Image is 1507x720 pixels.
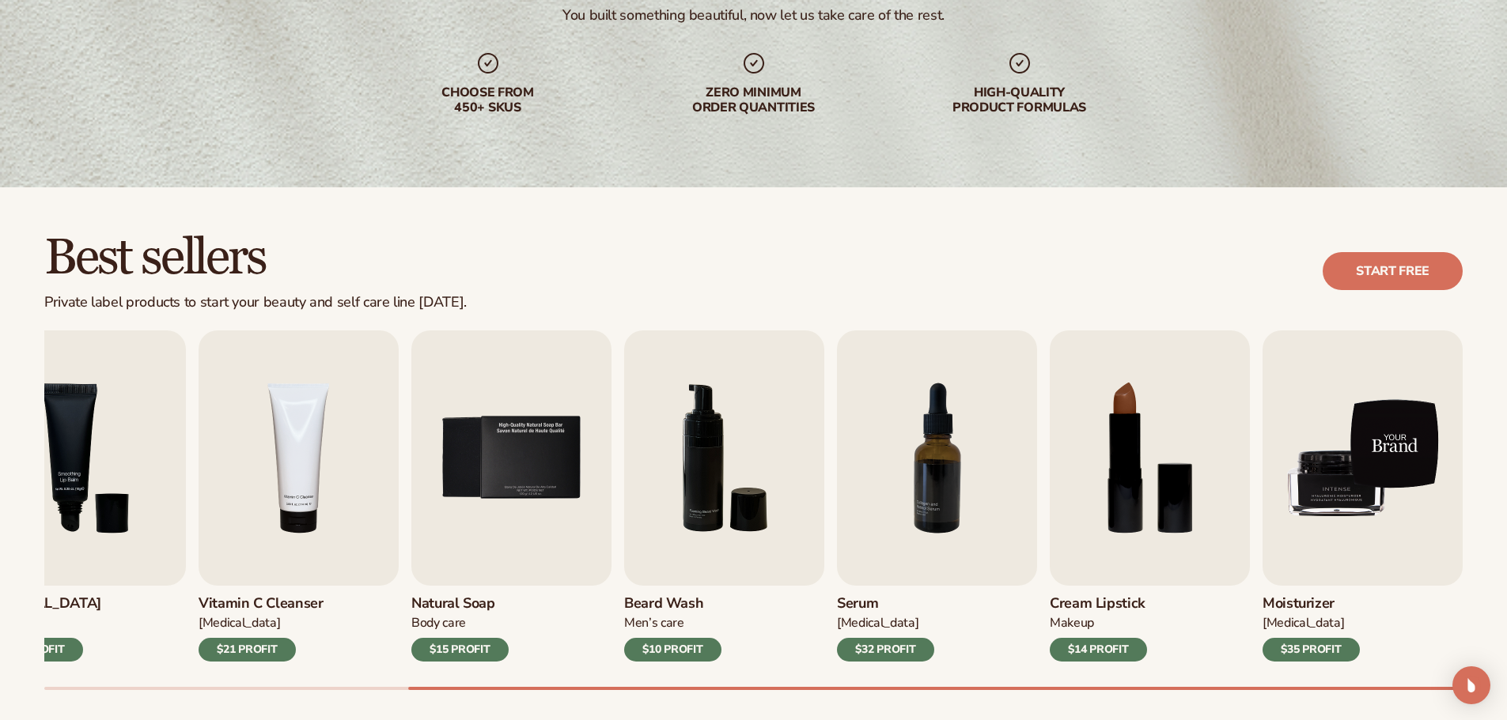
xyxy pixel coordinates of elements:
h3: Moisturizer [1263,595,1360,613]
h2: Best sellers [44,232,467,285]
div: Body Care [411,615,509,631]
div: $21 PROFIT [199,638,296,662]
div: [MEDICAL_DATA] [199,615,324,631]
div: Private label products to start your beauty and self care line [DATE]. [44,294,467,311]
a: 6 / 9 [624,330,824,662]
div: $35 PROFIT [1263,638,1360,662]
div: Zero minimum order quantities [653,85,855,115]
div: High-quality product formulas [918,85,1121,115]
div: Men’s Care [624,615,721,631]
div: You built something beautiful, now let us take care of the rest. [562,6,945,25]
a: 4 / 9 [199,330,399,662]
div: $10 PROFIT [624,638,721,662]
a: 7 / 9 [837,330,1037,662]
h3: Cream Lipstick [1050,595,1147,613]
a: Start free [1323,252,1463,290]
div: Choose from 450+ Skus [387,85,589,115]
a: 5 / 9 [411,330,612,662]
h3: Natural Soap [411,595,509,613]
div: $14 PROFIT [1050,638,1147,662]
a: 9 / 9 [1263,330,1463,662]
div: $15 PROFIT [411,638,509,662]
div: Open Intercom Messenger [1452,666,1490,704]
a: 8 / 9 [1050,330,1250,662]
h3: Vitamin C Cleanser [199,595,324,613]
div: [MEDICAL_DATA] [837,615,934,631]
div: $32 PROFIT [837,638,934,662]
div: Makeup [1050,615,1147,631]
h3: Serum [837,595,934,613]
div: [MEDICAL_DATA] [1263,615,1360,631]
h3: Beard Wash [624,595,721,613]
img: Shopify Image 10 [1263,330,1463,586]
